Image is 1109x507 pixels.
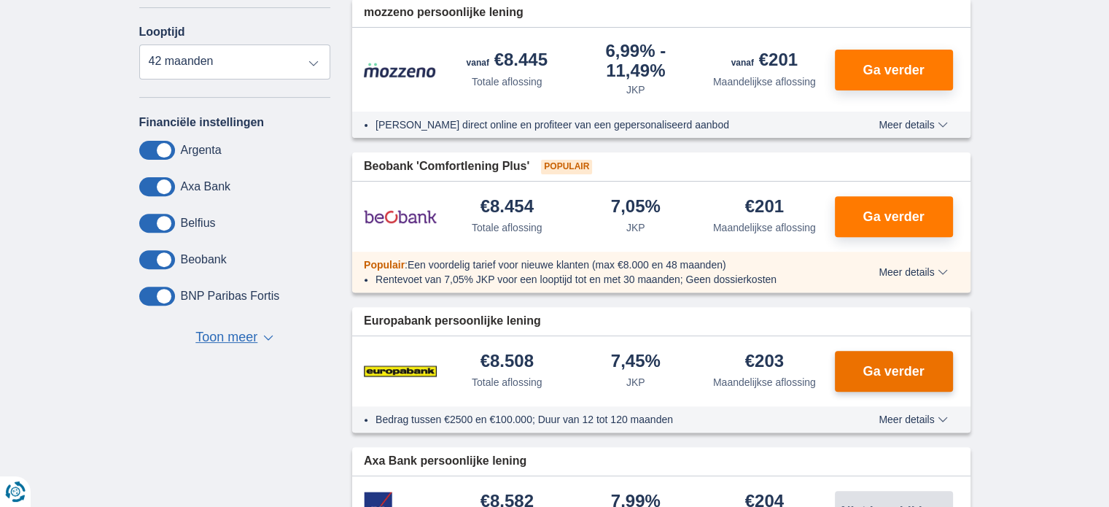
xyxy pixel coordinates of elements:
[181,290,280,303] label: BNP Paribas Fortis
[835,351,953,392] button: Ga verder
[835,50,953,90] button: Ga verder
[879,414,947,425] span: Meer details
[577,42,695,80] div: 6,99%
[408,259,726,271] span: Een voordelig tarief voor nieuwe klanten (max €8.000 en 48 maanden)
[364,353,437,390] img: product.pl.alt Europabank
[863,210,924,223] span: Ga verder
[611,198,661,217] div: 7,05%
[375,272,825,287] li: Rentevoet van 7,05% JKP voor een looptijd tot en met 30 maanden; Geen dossierkosten
[626,375,645,390] div: JKP
[364,158,529,175] span: Beobank 'Comfortlening Plus'
[863,365,924,378] span: Ga verder
[181,217,216,230] label: Belfius
[713,74,816,89] div: Maandelijkse aflossing
[626,220,645,235] div: JKP
[375,117,825,132] li: [PERSON_NAME] direct online en profiteer van een gepersonaliseerd aanbod
[139,116,265,129] label: Financiële instellingen
[626,82,645,97] div: JKP
[364,259,405,271] span: Populair
[191,328,278,348] button: Toon meer ▼
[541,160,592,174] span: Populair
[364,453,526,470] span: Axa Bank persoonlijke lening
[472,375,542,390] div: Totale aflossing
[480,352,534,372] div: €8.508
[352,258,837,272] div: :
[731,51,798,71] div: €201
[480,198,534,217] div: €8.454
[745,352,784,372] div: €203
[868,266,958,278] button: Meer details
[364,4,524,21] span: mozzeno persoonlijke lening
[745,198,784,217] div: €201
[181,144,222,157] label: Argenta
[181,180,230,193] label: Axa Bank
[364,313,541,330] span: Europabank persoonlijke lening
[713,220,816,235] div: Maandelijkse aflossing
[472,74,542,89] div: Totale aflossing
[868,414,958,425] button: Meer details
[879,267,947,277] span: Meer details
[364,62,437,78] img: product.pl.alt Mozzeno
[472,220,542,235] div: Totale aflossing
[375,412,825,427] li: Bedrag tussen €2500 en €100.000; Duur van 12 tot 120 maanden
[713,375,816,390] div: Maandelijkse aflossing
[879,120,947,130] span: Meer details
[467,51,548,71] div: €8.445
[195,328,257,347] span: Toon meer
[181,253,227,266] label: Beobank
[835,196,953,237] button: Ga verder
[863,63,924,77] span: Ga verder
[868,119,958,131] button: Meer details
[263,335,273,341] span: ▼
[364,198,437,235] img: product.pl.alt Beobank
[139,26,185,39] label: Looptijd
[611,352,661,372] div: 7,45%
